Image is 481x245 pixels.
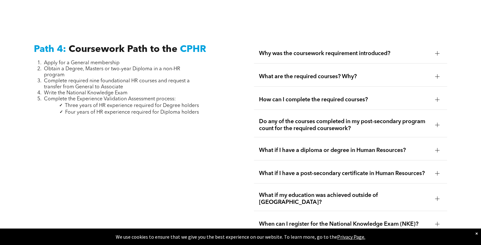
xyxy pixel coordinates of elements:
span: Why was the coursework requirement introduced? [259,50,430,57]
span: What if my education was achieved outside of [GEOGRAPHIC_DATA]? [259,192,430,206]
span: Path 4: [34,45,66,54]
span: Write the National Knowledge Exam [44,91,127,96]
a: Privacy Page. [337,234,365,240]
span: Complete required nine foundational HR courses and request a transfer from General to Associate [44,79,190,90]
span: Obtain a Degree, Masters or two-year Diploma in a non-HR program [44,66,180,78]
span: Do any of the courses completed in my post-secondary program count for the required coursework? [259,118,430,132]
span: Coursework Path to the [69,45,177,54]
span: Four years of HR experience required for Diploma holders [65,110,199,115]
span: How can I complete the required courses? [259,96,430,103]
span: What are the required courses? Why? [259,73,430,80]
span: CPHR [180,45,206,54]
span: What if I have a diploma or degree in Human Resources? [259,147,430,154]
span: What if I have a post-secondary certificate in Human Resources? [259,170,430,177]
span: Three years of HR experience required for Degree holders [65,103,199,108]
div: Dismiss notification [475,230,478,236]
span: Apply for a General membership [44,60,120,66]
span: Complete the Experience Validation Assessment process: [44,97,176,102]
span: When can I register for the National Knowledge Exam (NKE)? [259,221,430,228]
